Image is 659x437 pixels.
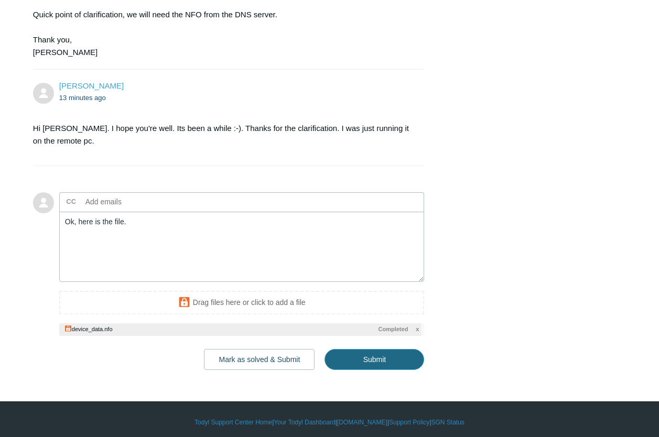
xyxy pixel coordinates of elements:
[204,349,315,370] button: Mark as solved & Submit
[33,8,414,59] div: Quick point of clarification, we will need the NFO from the DNS server. Thank you, [PERSON_NAME]
[389,418,429,427] a: Support Policy
[59,212,425,282] textarea: Add your reply
[431,418,464,427] a: SGN Status
[59,81,124,90] span: Nathan Kemble
[325,349,424,370] input: Submit
[66,194,76,210] label: CC
[274,418,335,427] a: Your Todyl Dashboard
[379,325,408,334] span: Completed
[33,418,626,427] div: | | | |
[59,94,106,102] time: 09/24/2025, 16:48
[59,81,124,90] a: [PERSON_NAME]
[33,122,414,147] p: Hi [PERSON_NAME]. I hope you're well. Its been a while :-). Thanks for the clarification. I was j...
[416,325,419,334] span: x
[195,418,272,427] a: Todyl Support Center Home
[337,418,387,427] a: [DOMAIN_NAME]
[81,194,194,210] input: Add emails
